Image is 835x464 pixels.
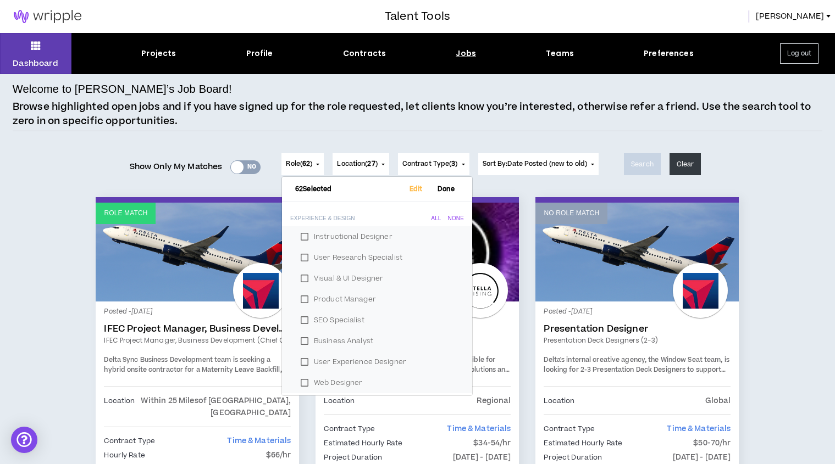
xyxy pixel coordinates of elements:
[544,336,731,345] a: Presentation Deck Designers (2-3)
[286,159,312,169] span: Role ( )
[673,451,731,463] p: [DATE] - [DATE]
[434,186,460,193] span: Done
[295,374,459,391] label: Web Designer
[385,8,450,25] h3: Talent Tools
[546,48,574,59] div: Teams
[246,48,273,59] div: Profile
[448,215,464,222] div: None
[478,153,599,175] button: Sort By:Date Posted (new to old)
[104,449,145,461] p: Hourly Rate
[281,153,324,175] button: Role(62)
[13,58,58,69] p: Dashboard
[104,395,135,419] p: Location
[104,323,291,334] a: IFEC Project Manager, Business Development (Chief of Staff)
[11,427,37,453] div: Open Intercom Messenger
[624,153,661,175] button: Search
[477,395,511,407] p: Regional
[135,395,291,419] p: Within 25 Miles of [GEOGRAPHIC_DATA], [GEOGRAPHIC_DATA]
[544,208,599,219] p: No Role Match
[295,312,459,328] label: SEO Specialist
[295,354,459,370] label: User Experience Designer
[432,215,441,222] div: All
[473,437,511,449] p: $34-54/hr
[544,307,731,317] p: Posted - [DATE]
[405,186,427,193] span: Edit
[447,423,511,434] span: Time & Materials
[104,307,291,317] p: Posted - [DATE]
[295,249,459,266] label: User Research Specialist
[544,423,595,435] p: Contract Type
[780,43,819,64] button: Log out
[667,423,731,434] span: Time & Materials
[453,451,511,463] p: [DATE] - [DATE]
[295,333,459,349] label: Business Analyst
[544,437,622,449] p: Estimated Hourly Rate
[324,395,355,407] p: Location
[141,48,176,59] div: Projects
[670,153,701,175] button: Clear
[544,395,574,407] p: Location
[398,153,469,175] button: Contract Type(3)
[295,228,459,245] label: Instructional Designer
[290,215,355,222] div: Experience & Design
[756,10,824,23] span: [PERSON_NAME]
[104,435,155,447] p: Contract Type
[402,159,458,169] span: Contract Type ( )
[451,159,455,169] span: 3
[644,48,694,59] div: Preferences
[13,100,822,128] p: Browse highlighted open jobs and if you have signed up for the role requested, let clients know y...
[333,153,389,175] button: Location(27)
[693,437,731,449] p: $50-70/hr
[544,451,602,463] p: Project Duration
[104,336,291,345] a: IFEC Project Manager, Business Development (Chief of Staff)
[324,423,375,435] p: Contract Type
[367,159,375,169] span: 27
[130,159,223,175] span: Show Only My Matches
[343,48,386,59] div: Contracts
[302,159,310,169] span: 62
[13,81,232,97] h4: Welcome to [PERSON_NAME]’s Job Board!
[337,159,377,169] span: Location ( )
[324,437,402,449] p: Estimated Hourly Rate
[544,355,729,394] span: Delta's internal creative agency, the Window Seat team, is looking for 2-3 Presentation Deck Desi...
[96,203,299,301] a: Role Match
[483,159,588,169] span: Sort By: Date Posted (new to old)
[104,208,147,219] p: Role Match
[104,355,286,394] span: Delta Sync Business Development team is seeking a hybrid onsite contractor for a Maternity Leave ...
[266,449,291,461] p: $66/hr
[544,323,731,334] a: Presentation Designer
[324,451,382,463] p: Project Duration
[295,186,331,193] span: 62 Selected
[705,395,731,407] p: Global
[295,270,459,287] label: Visual & UI Designer
[227,435,291,446] span: Time & Materials
[295,291,459,308] label: Product Manager
[535,203,739,301] a: No Role Match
